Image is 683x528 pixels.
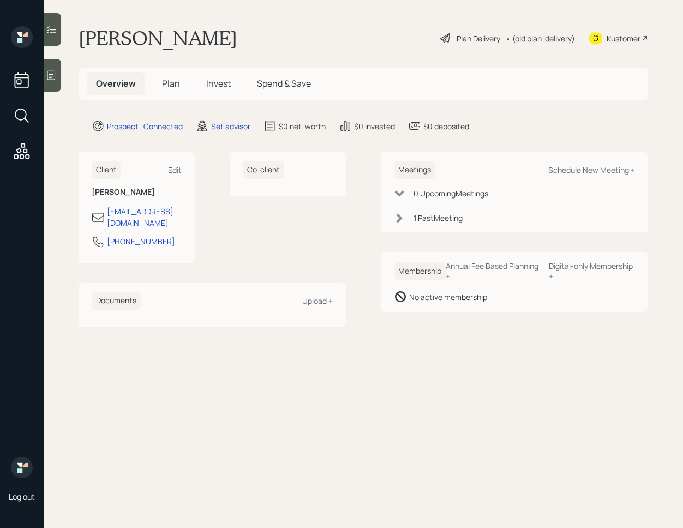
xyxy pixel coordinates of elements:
div: $0 invested [354,121,395,132]
div: Edit [168,165,182,175]
div: Prospect · Connected [107,121,183,132]
span: Invest [206,77,231,89]
div: Upload + [302,296,333,306]
div: $0 deposited [423,121,469,132]
div: [PHONE_NUMBER] [107,236,175,247]
div: No active membership [409,291,487,303]
span: Spend & Save [257,77,311,89]
div: Annual Fee Based Planning + [446,261,540,281]
h6: Documents [92,292,141,310]
div: Schedule New Meeting + [548,165,635,175]
div: 1 Past Meeting [414,212,463,224]
h6: Client [92,161,121,179]
div: $0 net-worth [279,121,326,132]
div: Plan Delivery [457,33,500,44]
div: 0 Upcoming Meeting s [414,188,488,199]
h1: [PERSON_NAME] [79,26,237,50]
div: • (old plan-delivery) [506,33,575,44]
div: Digital-only Membership + [549,261,635,281]
span: Plan [162,77,180,89]
div: Set advisor [211,121,250,132]
h6: Membership [394,262,446,280]
div: [EMAIL_ADDRESS][DOMAIN_NAME] [107,206,182,229]
h6: Meetings [394,161,435,179]
img: retirable_logo.png [11,457,33,478]
div: Kustomer [607,33,640,44]
span: Overview [96,77,136,89]
h6: Co-client [243,161,284,179]
h6: [PERSON_NAME] [92,188,182,197]
div: Log out [9,491,35,502]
